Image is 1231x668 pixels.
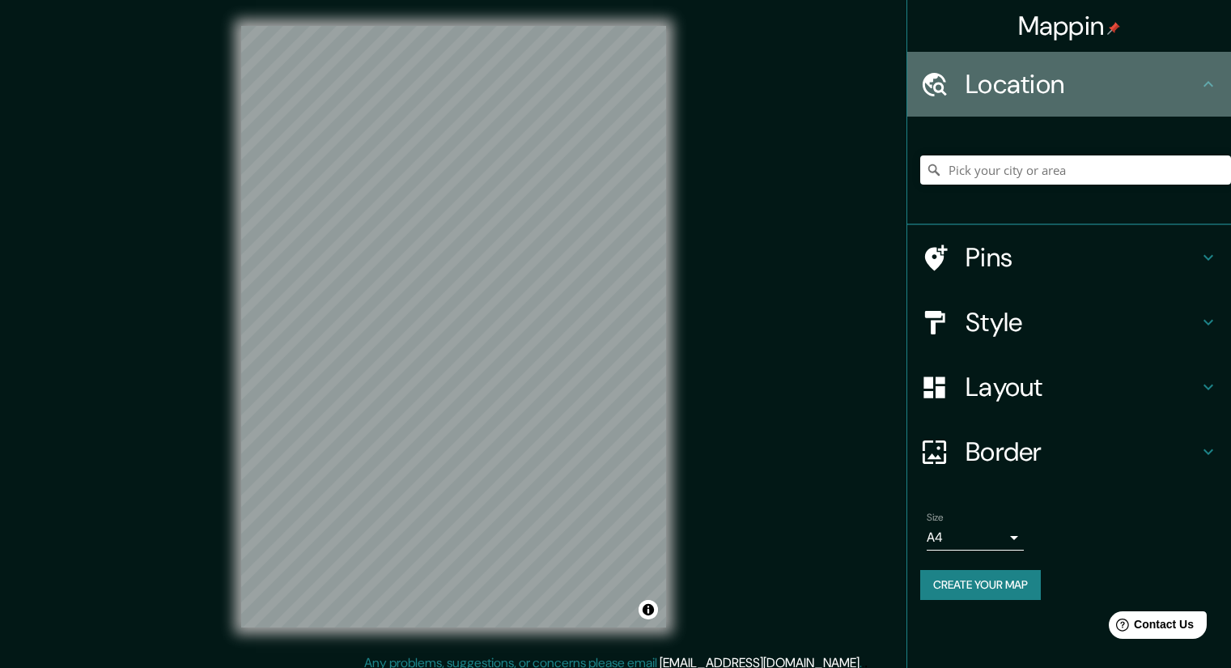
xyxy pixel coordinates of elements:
button: Create your map [920,570,1041,600]
iframe: Help widget launcher [1087,605,1213,650]
h4: Mappin [1018,10,1121,42]
img: pin-icon.png [1107,22,1120,35]
div: Layout [907,355,1231,419]
div: Border [907,419,1231,484]
h4: Style [966,306,1199,338]
h4: Location [966,68,1199,100]
canvas: Map [241,26,666,628]
h4: Border [966,436,1199,468]
label: Size [927,511,944,525]
div: Pins [907,225,1231,290]
div: A4 [927,525,1024,551]
h4: Pins [966,241,1199,274]
div: Style [907,290,1231,355]
input: Pick your city or area [920,155,1231,185]
button: Toggle attribution [639,600,658,619]
h4: Layout [966,371,1199,403]
div: Location [907,52,1231,117]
